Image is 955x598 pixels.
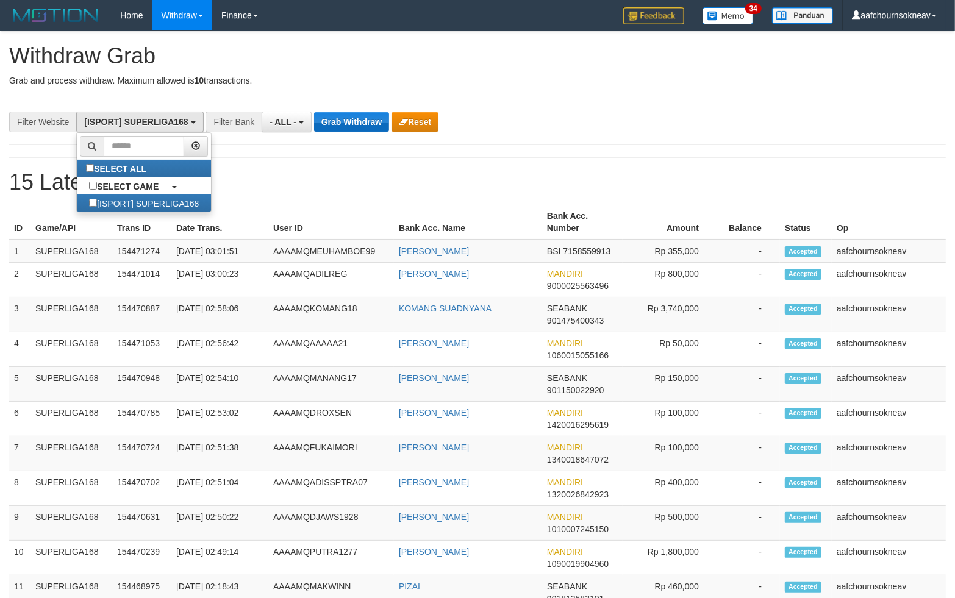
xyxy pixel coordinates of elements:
td: Rp 400,000 [623,471,717,505]
span: MANDIRI [547,512,583,522]
td: 9 [9,505,30,540]
td: AAAAMQFUKAIMORI [268,436,394,471]
td: 154470631 [112,505,171,540]
td: [DATE] 02:50:22 [171,505,268,540]
span: Accepted [785,338,821,349]
td: [DATE] 02:56:42 [171,332,268,366]
td: AAAAMQMANANG17 [268,366,394,401]
td: aafchournsokneav [832,332,946,366]
td: [DATE] 03:01:51 [171,240,268,263]
td: [DATE] 02:51:38 [171,436,268,471]
div: Filter Website [9,112,76,132]
td: 154470724 [112,436,171,471]
span: Accepted [785,512,821,522]
td: Rp 3,740,000 [623,297,717,332]
a: [PERSON_NAME] [399,443,469,452]
a: [PERSON_NAME] [399,512,469,522]
td: AAAAMQKOMANG18 [268,297,394,332]
span: Copy 1010007245150 to clipboard [547,524,609,534]
span: MANDIRI [547,547,583,557]
td: - [717,401,780,436]
th: Balance [717,205,780,240]
td: SUPERLIGA168 [30,540,112,575]
td: - [717,262,780,297]
a: [PERSON_NAME] [399,477,469,487]
th: Bank Acc. Number [542,205,623,240]
span: 34 [745,3,762,14]
input: SELECT GAME [89,182,97,190]
p: Grab and process withdraw. Maximum allowed is transactions. [9,74,946,87]
span: MANDIRI [547,477,583,487]
td: - [717,240,780,263]
td: SUPERLIGA168 [30,240,112,263]
td: 154471014 [112,262,171,297]
span: MANDIRI [547,408,583,418]
th: Date Trans. [171,205,268,240]
td: Rp 150,000 [623,366,717,401]
b: SELECT GAME [97,182,159,191]
td: Rp 800,000 [623,262,717,297]
div: Filter Bank [206,112,262,132]
span: Accepted [785,304,821,314]
td: AAAAMQDROXSEN [268,401,394,436]
td: AAAAMQDJAWS1928 [268,505,394,540]
button: - ALL - [262,112,311,132]
a: PIZAI [399,582,420,591]
input: [ISPORT] SUPERLIGA168 [89,199,97,207]
td: AAAAMQADISSPTRA07 [268,471,394,505]
td: 5 [9,366,30,401]
span: [ISPORT] SUPERLIGA168 [84,117,188,127]
span: Accepted [785,582,821,592]
th: Trans ID [112,205,171,240]
span: Accepted [785,408,821,418]
a: KOMANG SUADNYANA [399,304,492,313]
span: Copy 9000025563496 to clipboard [547,281,609,291]
td: 7 [9,436,30,471]
td: Rp 355,000 [623,240,717,263]
span: Copy 7158559913 to clipboard [563,246,610,256]
td: aafchournsokneav [832,240,946,263]
td: aafchournsokneav [832,471,946,505]
td: [DATE] 02:53:02 [171,401,268,436]
td: AAAAMQPUTRA1277 [268,540,394,575]
td: SUPERLIGA168 [30,366,112,401]
span: MANDIRI [547,338,583,348]
span: Accepted [785,373,821,383]
a: SELECT GAME [77,177,211,194]
td: 154471274 [112,240,171,263]
img: MOTION_logo.png [9,6,102,24]
td: SUPERLIGA168 [30,297,112,332]
img: panduan.png [772,7,833,24]
th: ID [9,205,30,240]
a: [PERSON_NAME] [399,408,469,418]
td: - [717,366,780,401]
th: Amount [623,205,717,240]
span: MANDIRI [547,269,583,279]
label: SELECT ALL [77,160,159,177]
span: Copy 1420016295619 to clipboard [547,420,609,430]
td: aafchournsokneav [832,401,946,436]
strong: 10 [194,76,204,85]
input: SELECT ALL [86,164,94,172]
td: 4 [9,332,30,366]
td: - [717,505,780,540]
td: aafchournsokneav [832,366,946,401]
th: Op [832,205,946,240]
span: SEABANK [547,582,587,591]
span: - ALL - [270,117,296,127]
td: aafchournsokneav [832,297,946,332]
span: Accepted [785,477,821,488]
span: Accepted [785,547,821,557]
td: Rp 500,000 [623,505,717,540]
img: Button%20Memo.svg [703,7,754,24]
td: - [717,332,780,366]
a: [PERSON_NAME] [399,373,469,383]
h1: 15 Latest Withdraw [9,170,946,194]
a: [PERSON_NAME] [399,269,469,279]
button: Grab Withdraw [314,112,389,132]
td: - [717,436,780,471]
td: AAAAMQMEUHAMBOE99 [268,240,394,263]
th: Game/API [30,205,112,240]
td: 3 [9,297,30,332]
span: Copy 1320026842923 to clipboard [547,489,609,499]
